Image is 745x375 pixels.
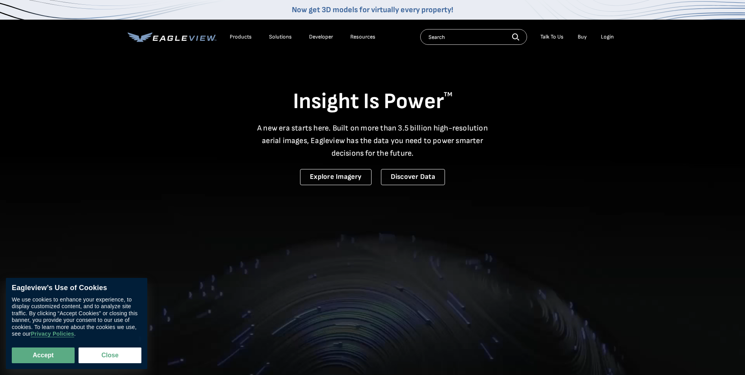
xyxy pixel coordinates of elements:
h1: Insight Is Power [128,88,618,116]
div: Solutions [269,33,292,40]
input: Search [420,29,527,45]
a: Buy [578,33,587,40]
a: Discover Data [381,169,445,185]
div: Eagleview’s Use of Cookies [12,284,141,292]
a: Now get 3D models for virtually every property! [292,5,453,15]
div: We use cookies to enhance your experience, to display customized content, and to analyze site tra... [12,296,141,338]
div: Talk To Us [540,33,564,40]
p: A new era starts here. Built on more than 3.5 billion high-resolution aerial images, Eagleview ha... [253,122,493,160]
div: Login [601,33,614,40]
a: Explore Imagery [300,169,372,185]
a: Developer [309,33,333,40]
a: Privacy Policies [31,331,74,338]
button: Accept [12,347,75,363]
div: Resources [350,33,375,40]
div: Products [230,33,252,40]
button: Close [79,347,141,363]
sup: TM [444,91,452,98]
